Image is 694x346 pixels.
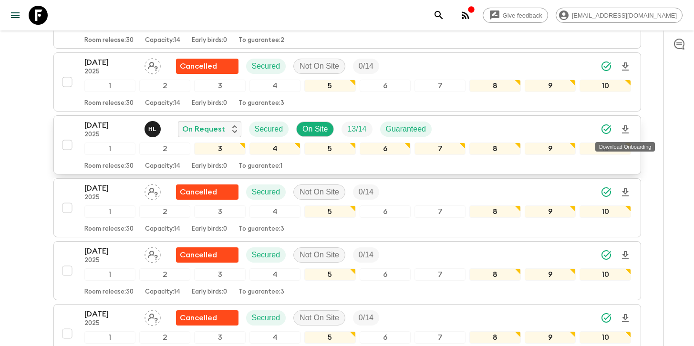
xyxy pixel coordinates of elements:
[353,310,379,326] div: Trip Fill
[84,205,135,218] div: 1
[252,249,280,261] p: Secured
[139,142,190,155] div: 2
[84,183,137,194] p: [DATE]
[249,205,300,218] div: 4
[304,205,355,218] div: 5
[145,313,161,320] span: Assign pack leader
[145,288,180,296] p: Capacity: 14
[414,142,466,155] div: 7
[414,205,466,218] div: 7
[359,186,373,198] p: 0 / 14
[53,241,641,300] button: [DATE]2025Assign pack leaderFlash Pack cancellationSecuredNot On SiteTrip Fill12345678910Room rel...
[359,61,373,72] p: 0 / 14
[580,80,631,92] div: 10
[525,142,576,155] div: 9
[469,142,520,155] div: 8
[252,312,280,324] p: Secured
[429,6,448,25] button: search adventures
[620,187,631,198] svg: Download Onboarding
[300,61,339,72] p: Not On Site
[139,205,190,218] div: 2
[84,57,137,68] p: [DATE]
[304,268,355,281] div: 5
[246,184,286,200] div: Secured
[145,100,180,107] p: Capacity: 14
[342,122,372,137] div: Trip Fill
[255,123,283,135] p: Secured
[252,61,280,72] p: Secured
[145,124,163,132] span: Hoang Le Ngoc
[194,205,245,218] div: 3
[180,249,217,261] p: Cancelled
[525,205,576,218] div: 9
[238,225,284,233] p: To guarantee: 3
[359,312,373,324] p: 0 / 14
[252,186,280,198] p: Secured
[84,194,137,202] p: 2025
[580,331,631,344] div: 10
[360,205,411,218] div: 6
[469,205,520,218] div: 8
[84,68,137,76] p: 2025
[145,61,161,69] span: Assign pack leader
[353,59,379,74] div: Trip Fill
[145,121,163,137] button: HL
[595,142,655,152] div: Download Onboarding
[145,163,180,170] p: Capacity: 14
[414,331,466,344] div: 7
[192,288,227,296] p: Early birds: 0
[53,178,641,237] button: [DATE]2025Assign pack leaderFlash Pack cancellationSecuredNot On SiteTrip Fill12345678910Room rel...
[194,331,245,344] div: 3
[246,247,286,263] div: Secured
[525,268,576,281] div: 9
[353,247,379,263] div: Trip Fill
[386,123,426,135] p: Guaranteed
[180,61,217,72] p: Cancelled
[620,313,631,324] svg: Download Onboarding
[176,310,238,326] div: Flash Pack cancellation
[360,80,411,92] div: 6
[238,100,284,107] p: To guarantee: 3
[414,80,466,92] div: 7
[238,288,284,296] p: To guarantee: 3
[601,249,612,261] svg: Synced Successfully
[84,80,135,92] div: 1
[192,163,227,170] p: Early birds: 0
[145,225,180,233] p: Capacity: 14
[84,37,134,44] p: Room release: 30
[84,142,135,155] div: 1
[194,142,245,155] div: 3
[246,59,286,74] div: Secured
[414,268,466,281] div: 7
[139,80,190,92] div: 2
[302,123,328,135] p: On Site
[580,268,631,281] div: 10
[293,59,345,74] div: Not On Site
[300,249,339,261] p: Not On Site
[238,163,282,170] p: To guarantee: 1
[304,331,355,344] div: 5
[180,186,217,198] p: Cancelled
[176,247,238,263] div: Flash Pack cancellation
[249,142,300,155] div: 4
[620,124,631,135] svg: Download Onboarding
[84,308,137,320] p: [DATE]
[360,142,411,155] div: 6
[556,8,683,23] div: [EMAIL_ADDRESS][DOMAIN_NAME]
[84,131,137,139] p: 2025
[176,59,238,74] div: Flash Pack cancellation
[53,115,641,174] button: [DATE]2025Hoang Le NgocOn RequestSecuredOn SiteTrip FillGuaranteed12345678910Room release:30Capac...
[300,186,339,198] p: Not On Site
[601,123,612,135] svg: Synced Successfully
[249,268,300,281] div: 4
[580,205,631,218] div: 10
[359,249,373,261] p: 0 / 14
[304,80,355,92] div: 5
[192,37,227,44] p: Early birds: 0
[246,310,286,326] div: Secured
[469,268,520,281] div: 8
[347,123,366,135] p: 13 / 14
[84,288,134,296] p: Room release: 30
[601,61,612,72] svg: Synced Successfully
[360,331,411,344] div: 6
